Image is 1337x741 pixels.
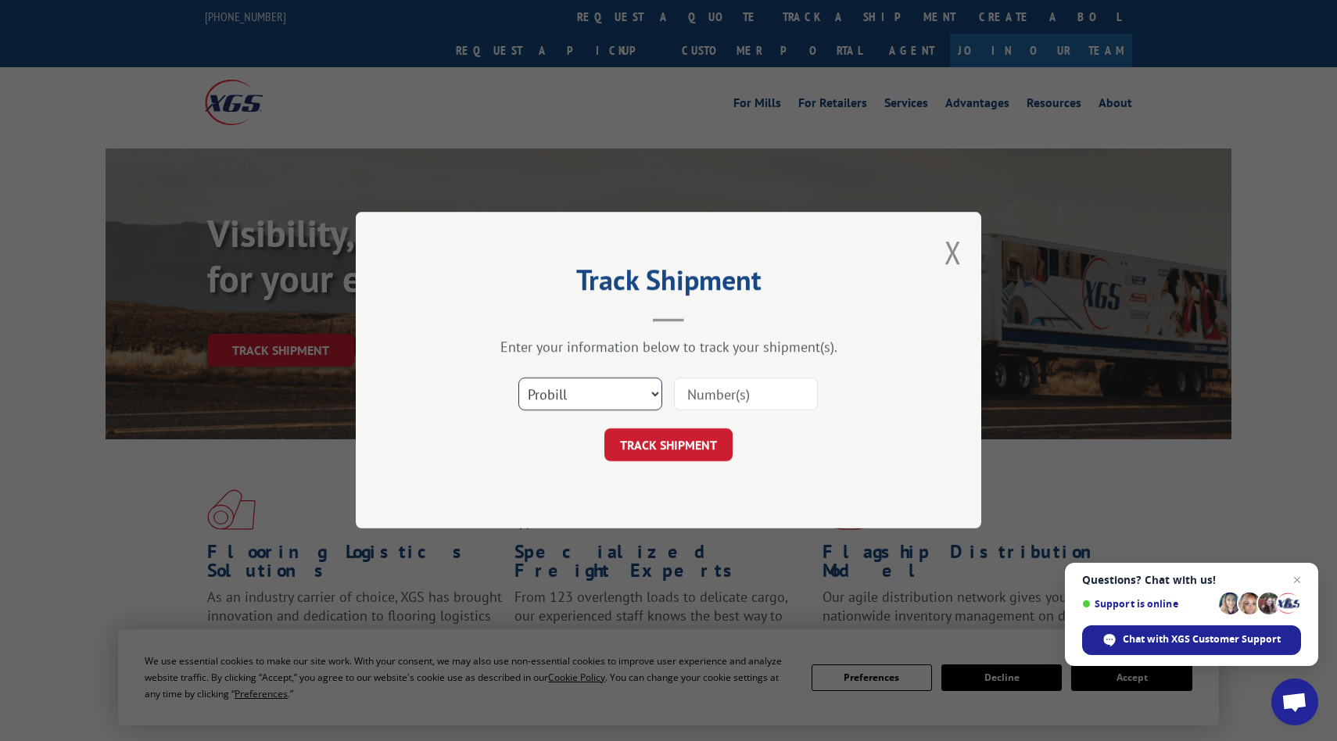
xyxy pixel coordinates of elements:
div: Enter your information below to track your shipment(s). [434,338,903,356]
button: Close modal [945,231,962,273]
a: Open chat [1271,678,1318,725]
h2: Track Shipment [434,269,903,299]
span: Support is online [1082,598,1213,610]
button: TRACK SHIPMENT [604,429,733,462]
span: Questions? Chat with us! [1082,574,1301,586]
span: Chat with XGS Customer Support [1123,632,1281,646]
input: Number(s) [674,378,818,411]
span: Chat with XGS Customer Support [1082,625,1301,655]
